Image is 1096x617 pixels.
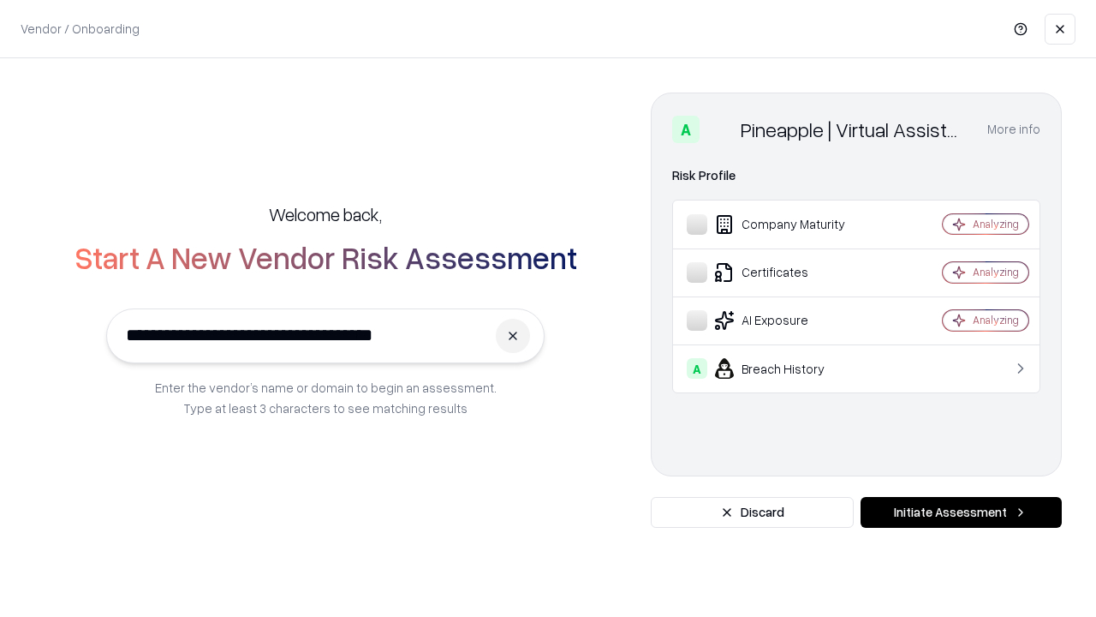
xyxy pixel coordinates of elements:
[741,116,967,143] div: Pineapple | Virtual Assistant Agency
[987,114,1040,145] button: More info
[973,313,1019,327] div: Analyzing
[155,377,497,418] p: Enter the vendor’s name or domain to begin an assessment. Type at least 3 characters to see match...
[861,497,1062,528] button: Initiate Assessment
[687,214,891,235] div: Company Maturity
[672,165,1040,186] div: Risk Profile
[74,240,577,274] h2: Start A New Vendor Risk Assessment
[21,20,140,38] p: Vendor / Onboarding
[687,262,891,283] div: Certificates
[973,265,1019,279] div: Analyzing
[269,202,382,226] h5: Welcome back,
[706,116,734,143] img: Pineapple | Virtual Assistant Agency
[687,358,707,379] div: A
[687,358,891,379] div: Breach History
[973,217,1019,231] div: Analyzing
[687,310,891,331] div: AI Exposure
[672,116,700,143] div: A
[651,497,854,528] button: Discard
